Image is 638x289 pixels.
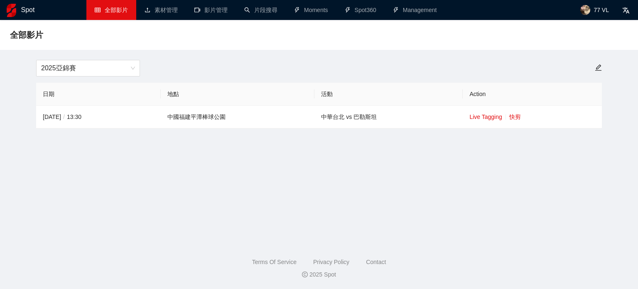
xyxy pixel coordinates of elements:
th: 日期 [36,83,161,106]
span: 全部影片 [10,28,43,42]
a: thunderboltManagement [393,7,437,13]
a: Live Tagging [469,114,502,120]
a: thunderboltMoments [294,7,328,13]
a: search片段搜尋 [244,7,277,13]
td: 中國福建平潭棒球公園 [161,106,314,128]
a: upload素材管理 [145,7,178,13]
span: 全部影片 [105,7,128,13]
td: [DATE] 13:30 [36,106,161,128]
th: 活動 [314,83,463,106]
a: video-camera影片管理 [194,7,228,13]
span: edit [595,64,602,71]
a: Contact [366,259,386,265]
td: 中華台北 vs 巴勒斯坦 [314,106,463,128]
span: copyright [302,272,308,277]
span: 2025亞錦賽 [41,60,135,76]
a: 快剪 [509,114,521,120]
img: avatar [580,5,590,15]
th: Action [463,83,602,106]
div: 2025 Spot [7,270,631,279]
span: / [61,114,67,120]
img: logo [7,4,16,17]
span: table [95,7,101,13]
a: Privacy Policy [313,259,349,265]
th: 地點 [161,83,314,106]
a: thunderboltSpot360 [345,7,376,13]
a: Terms Of Service [252,259,297,265]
